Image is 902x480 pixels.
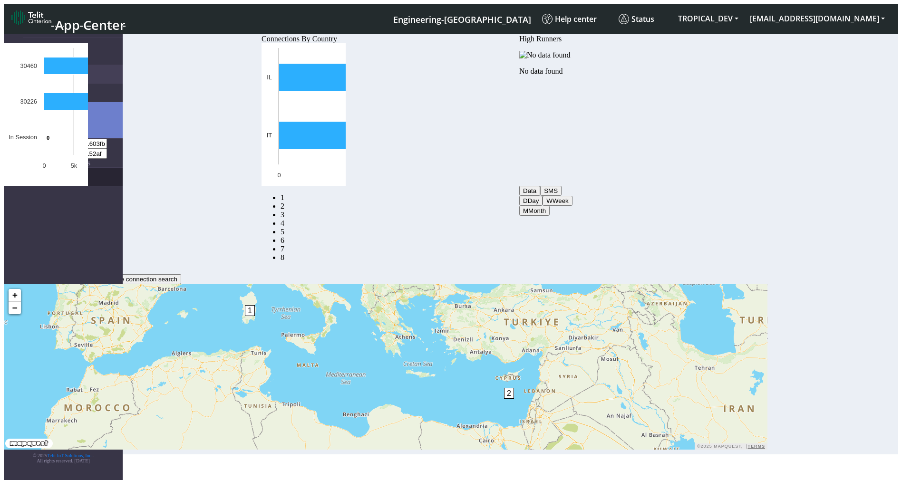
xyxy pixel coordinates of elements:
a: Zero Session [281,245,284,253]
a: Not Connected for 30 days [281,253,284,261]
span: W [546,197,553,204]
a: Terms [748,444,766,449]
img: logo-telit-cinterion-gw-new.png [11,10,51,25]
div: LOCATION OF CONNECTIONS [4,274,767,284]
img: status.svg [619,14,629,24]
p: © 2025 . [4,453,123,458]
text: 0 [47,135,49,141]
div: ©2025 MapQuest, | [695,443,767,450]
span: Engineering-[GEOGRAPHIC_DATA] [393,14,531,25]
a: Status [615,10,672,28]
img: knowledge.svg [542,14,553,24]
span: Help center [542,14,597,24]
text: 5k [71,162,78,169]
a: Your current platform instance [393,10,531,28]
span: Week [553,197,569,204]
span: 2 [504,388,514,399]
p: No data found [519,67,602,76]
img: No data found [519,51,571,59]
text: 0 [277,172,281,179]
text: IL [267,74,272,81]
a: App Center [11,8,124,30]
span: App Center [55,16,126,34]
button: DDay [519,196,543,206]
a: Connections By Country [281,193,284,202]
button: [EMAIL_ADDRESS][DOMAIN_NAME] [744,10,891,27]
text: 30226 [20,98,37,105]
div: Connections By Country [262,35,346,43]
a: Carrier [281,202,284,210]
nav: Summary paging [262,193,346,262]
span: D [523,197,528,204]
a: Usage per Country [281,211,284,219]
text: 30460 [20,62,37,69]
span: 1 [245,305,255,316]
text: 0 [42,162,46,169]
span: M [523,207,528,214]
span: Month [528,207,546,214]
text: IT [267,132,272,139]
a: Telit IoT Solutions, Inc. [47,453,93,458]
a: Connections By Carrier [281,219,284,227]
a: Zoom out [9,302,21,314]
a: Help center [538,10,615,28]
div: High Runners [519,35,602,43]
a: Connectivity Management [23,38,123,65]
a: Usage by Carrier [281,228,284,236]
a: Zoom in [9,289,21,302]
button: Data [519,186,540,196]
a: 14 Days Trend [281,236,284,244]
button: MMonth [519,206,550,216]
span: Day [528,197,539,204]
button: SMS [540,186,562,196]
div: 1 [245,305,254,334]
span: Status [619,14,654,24]
text: In Session [9,134,37,141]
button: TROPICAL_DEV [672,10,744,27]
button: WWeek [543,196,572,206]
button: Use connection search [109,274,181,284]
